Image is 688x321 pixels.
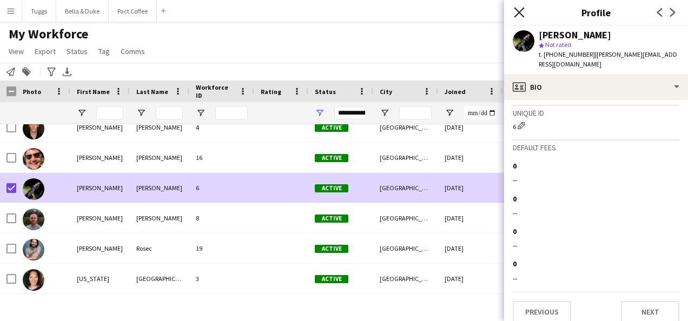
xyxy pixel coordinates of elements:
span: Rating [261,88,281,96]
span: Status [315,88,336,96]
span: t. [PHONE_NUMBER] [539,50,595,58]
div: [PERSON_NAME] [130,173,189,203]
app-action-btn: Add to tag [20,65,33,78]
div: 8 [189,203,254,233]
a: Tag [94,44,114,58]
input: Last Name Filter Input [156,106,183,119]
div: 16 days [503,112,568,142]
img: Vincent Rosec [23,239,44,260]
h3: 0 [513,194,517,204]
div: -- [513,208,679,218]
a: Export [30,44,60,58]
button: Open Filter Menu [77,108,87,118]
div: -- [513,175,679,185]
input: Workforce ID Filter Input [215,106,248,119]
button: Open Filter Menu [315,108,325,118]
div: 19 [189,233,254,263]
span: Status [67,46,88,56]
img: Tommy Knox [23,209,44,230]
img: Susan Nasser [23,178,44,200]
button: Open Filter Menu [136,108,146,118]
input: First Name Filter Input [96,106,123,119]
div: 4 [189,112,254,142]
a: View [4,44,28,58]
span: Not rated [545,41,571,49]
h3: Default fees [513,143,679,152]
app-action-btn: Notify workforce [4,65,17,78]
span: Tag [98,46,110,56]
div: -- [513,273,679,283]
span: Active [315,275,348,283]
button: Bella & Duke [56,1,109,22]
span: Active [315,184,348,192]
app-action-btn: Advanced filters [45,65,58,78]
div: [GEOGRAPHIC_DATA] [373,143,438,172]
span: Active [315,215,348,223]
div: Bio [504,74,688,100]
input: City Filter Input [399,106,432,119]
div: 1 day [503,203,568,233]
div: [PERSON_NAME] [70,112,130,142]
div: [DATE] [438,233,503,263]
div: [GEOGRAPHIC_DATA] [373,233,438,263]
span: View [9,46,24,56]
h3: Profile [504,5,688,19]
div: [DATE] [438,203,503,233]
div: [PERSON_NAME] [70,233,130,263]
div: [GEOGRAPHIC_DATA] [373,203,438,233]
div: Rosec [130,233,189,263]
div: [DATE] [438,143,503,172]
input: Joined Filter Input [464,106,497,119]
span: Joined [445,88,466,96]
div: [US_STATE] [70,264,130,293]
span: Export [35,46,56,56]
a: Comms [116,44,149,58]
span: Comms [121,46,145,56]
div: [PERSON_NAME] [130,143,189,172]
div: 1 day [503,143,568,172]
img: Virginia Lyon [23,269,44,291]
button: Open Filter Menu [380,108,389,118]
img: Robert Wilkinson [23,118,44,139]
div: [PERSON_NAME] [70,173,130,203]
span: Workforce ID [196,83,235,99]
div: [GEOGRAPHIC_DATA] [373,264,438,293]
div: [GEOGRAPHIC_DATA] [130,264,189,293]
img: Sam Irving [23,148,44,170]
button: Tuggs [22,1,56,22]
h3: 0 [513,226,517,236]
div: 6 [189,173,254,203]
a: Status [62,44,92,58]
span: | [PERSON_NAME][EMAIL_ADDRESS][DOMAIN_NAME] [539,50,677,68]
span: Active [315,124,348,132]
app-action-btn: Export XLSX [61,65,74,78]
span: My Workforce [9,26,88,42]
div: [PERSON_NAME] [70,203,130,233]
div: [GEOGRAPHIC_DATA] [373,112,438,142]
div: [GEOGRAPHIC_DATA] [373,173,438,203]
div: [DATE] [438,264,503,293]
span: First Name [77,88,110,96]
button: Open Filter Menu [196,108,206,118]
div: [PERSON_NAME] [130,203,189,233]
h3: 0 [513,259,517,269]
div: -- [513,240,679,250]
h3: Unique ID [513,108,679,118]
div: 16 [189,143,254,172]
div: [PERSON_NAME] [539,30,611,40]
span: Active [315,245,348,253]
div: 3 [189,264,254,293]
button: Open Filter Menu [445,108,454,118]
div: 6 [513,120,679,131]
div: [PERSON_NAME] [130,112,189,142]
span: City [380,88,392,96]
span: Photo [23,88,41,96]
div: [DATE] [438,112,503,142]
div: [PERSON_NAME] [70,143,130,172]
div: [DATE] [438,173,503,203]
button: Pact Coffee [109,1,157,22]
h3: 0 [513,161,517,171]
span: Last Name [136,88,168,96]
span: Active [315,154,348,162]
div: 40 days [503,264,568,293]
